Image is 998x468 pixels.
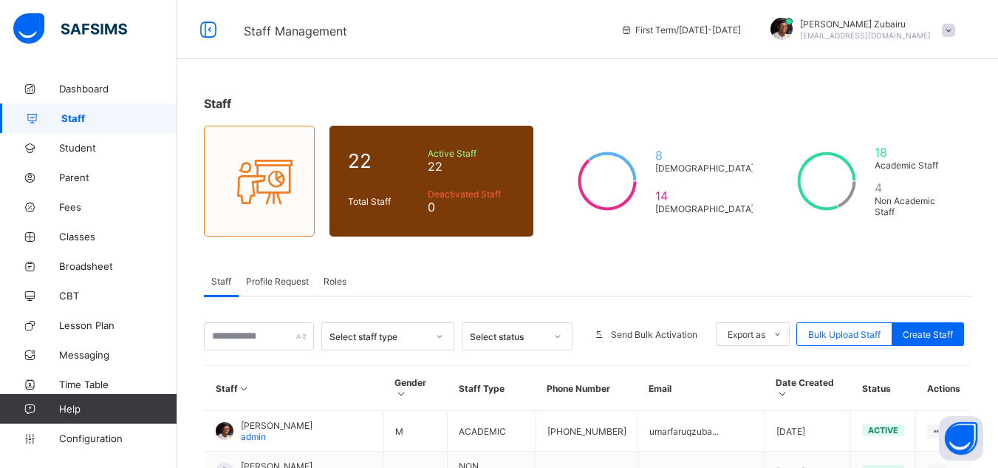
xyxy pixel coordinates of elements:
[205,366,384,411] th: Staff
[246,276,309,287] span: Profile Request
[611,329,697,340] span: Send Bulk Activation
[59,260,177,272] span: Broadsheet
[241,420,312,431] span: [PERSON_NAME]
[59,379,177,390] span: Time Table
[61,112,177,124] span: Staff
[875,145,953,160] span: 18
[655,163,754,174] span: [DEMOGRAPHIC_DATA]
[448,366,536,411] th: Staff Type
[903,329,953,340] span: Create Staff
[448,411,536,452] td: ACADEMIC
[638,366,765,411] th: Email
[204,96,231,111] span: Staff
[329,331,427,342] div: Select staff type
[59,83,177,95] span: Dashboard
[621,24,741,35] span: session/term information
[348,149,420,172] span: 22
[59,142,177,154] span: Student
[59,231,177,243] span: Classes
[536,366,638,411] th: Phone Number
[851,366,916,411] th: Status
[59,433,177,444] span: Configuration
[383,411,448,452] td: M
[728,329,765,340] span: Export as
[800,18,931,30] span: [PERSON_NAME] Zubairu
[808,329,881,340] span: Bulk Upload Staff
[241,431,266,442] span: admin
[939,416,983,461] button: Open asap
[428,159,516,174] span: 22
[59,290,177,302] span: CBT
[756,18,963,42] div: Umar FaruqZubairu
[59,172,177,183] span: Parent
[394,388,407,399] i: Sort in Ascending Order
[765,411,851,452] td: [DATE]
[428,189,516,200] span: Deactivated Staff
[800,31,931,40] span: [EMAIL_ADDRESS][DOMAIN_NAME]
[536,411,638,452] td: [PHONE_NUMBER]
[470,331,545,342] div: Select status
[59,349,177,361] span: Messaging
[428,148,516,159] span: Active Staff
[916,366,971,411] th: Actions
[638,411,765,452] td: umarfaruqzuba...
[776,388,788,399] i: Sort in Ascending Order
[59,319,177,331] span: Lesson Plan
[59,403,177,415] span: Help
[383,366,448,411] th: Gender
[238,383,250,394] i: Sort in Ascending Order
[344,192,424,211] div: Total Staff
[875,160,953,171] span: Academic Staff
[324,276,346,287] span: Roles
[875,195,953,217] span: Non Academic Staff
[59,201,177,213] span: Fees
[655,148,754,163] span: 8
[868,425,898,435] span: active
[428,200,516,214] span: 0
[875,180,953,195] span: 4
[655,203,754,214] span: [DEMOGRAPHIC_DATA]
[765,366,851,411] th: Date Created
[244,24,347,38] span: Staff Management
[13,13,127,44] img: safsims
[211,276,231,287] span: Staff
[655,189,754,203] span: 14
